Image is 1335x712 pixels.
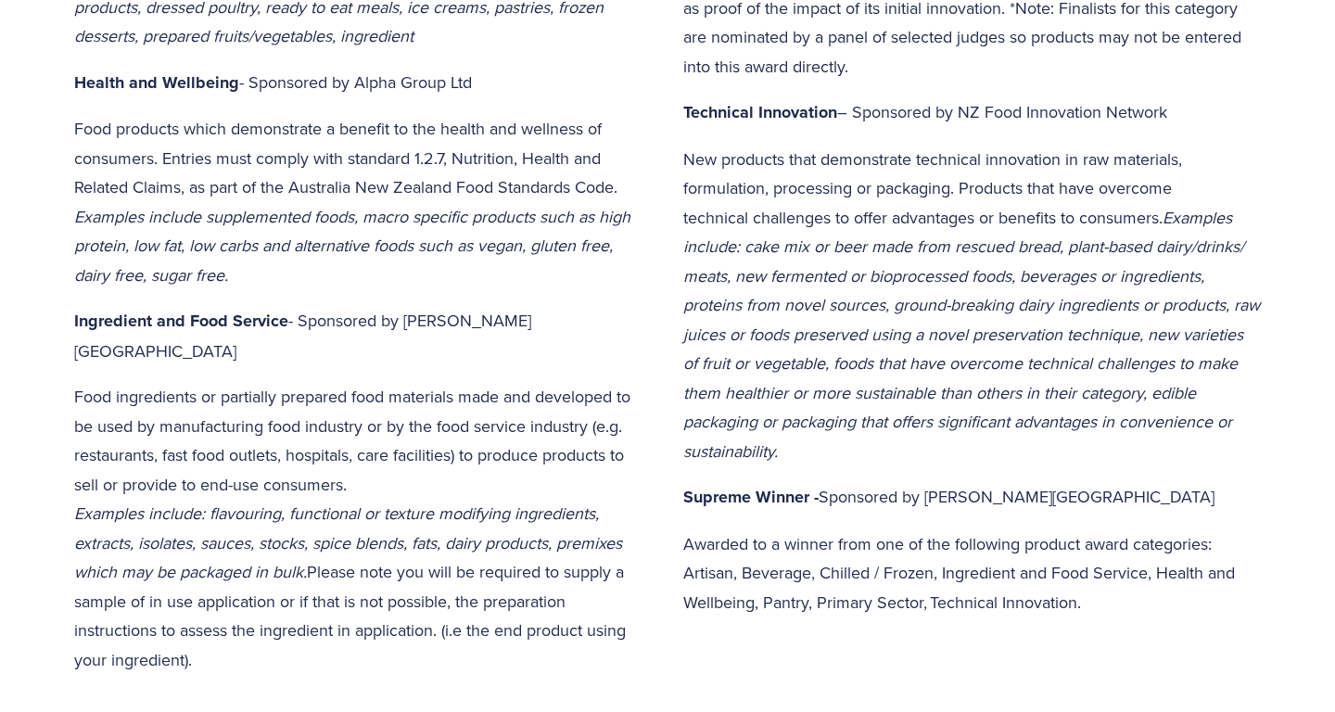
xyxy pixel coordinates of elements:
[74,309,288,333] strong: Ingredient and Food Service
[74,382,652,674] p: Food ingredients or partially prepared food materials made and developed to be used by manufactur...
[683,206,1265,463] em: Examples include: cake mix or beer made from rescued bread, plant-based dairy/drinks/ meats, new ...
[683,100,837,124] strong: Technical Innovation
[683,145,1261,466] p: New products that demonstrate technical innovation in raw materials, formulation, processing or p...
[683,482,1261,513] p: Sponsored by [PERSON_NAME][GEOGRAPHIC_DATA]
[74,306,652,365] p: - Sponsored by [PERSON_NAME][GEOGRAPHIC_DATA]
[74,114,652,289] p: Food products which demonstrate a benefit to the health and wellness of consumers. Entries must c...
[683,529,1261,617] p: Awarded to a winner from one of the following product award categories: Artisan, Beverage, Chille...
[683,97,1261,128] p: – Sponsored by NZ Food Innovation Network
[74,68,652,98] p: - Sponsored by Alpha Group Ltd
[683,485,819,509] strong: Supreme Winner -
[74,502,627,583] em: Examples include: flavouring, functional or texture modifying ingredients, extracts, isolates, sa...
[74,70,239,95] strong: Health and Wellbeing
[74,205,635,286] em: Examples include supplemented foods, macro specific products such as high protein, low fat, low c...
